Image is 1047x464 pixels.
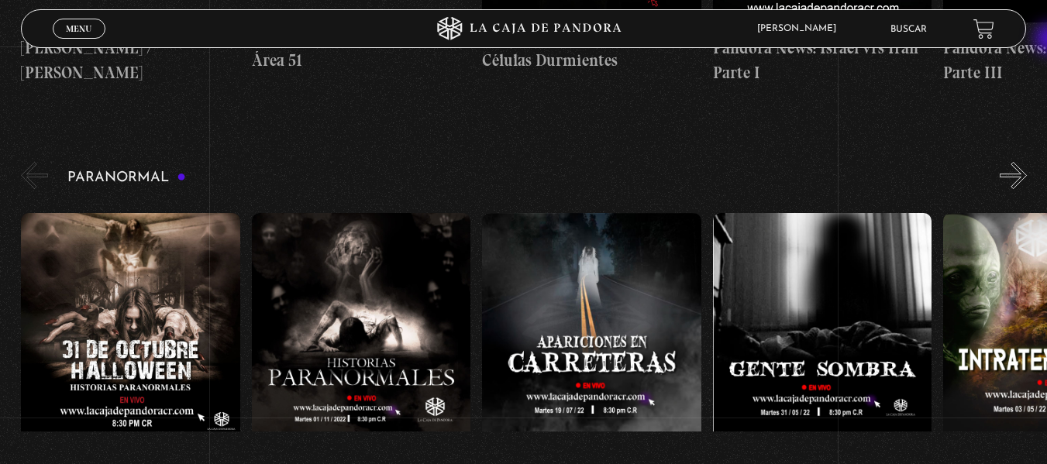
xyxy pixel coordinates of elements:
h3: Paranormal [67,170,186,185]
span: Menu [66,24,91,33]
button: Next [1000,162,1027,189]
h4: Pandora News: Israel vrs Irán Parte I [713,36,932,84]
a: View your shopping cart [973,18,994,39]
h4: [PERSON_NAME] / [PERSON_NAME] [21,36,240,84]
span: [PERSON_NAME] [749,24,852,33]
button: Previous [21,162,48,189]
h4: Células Durmientes [482,48,701,73]
h4: Área 51 [252,48,471,73]
span: Cerrar [60,37,97,48]
a: Buscar [890,25,927,34]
